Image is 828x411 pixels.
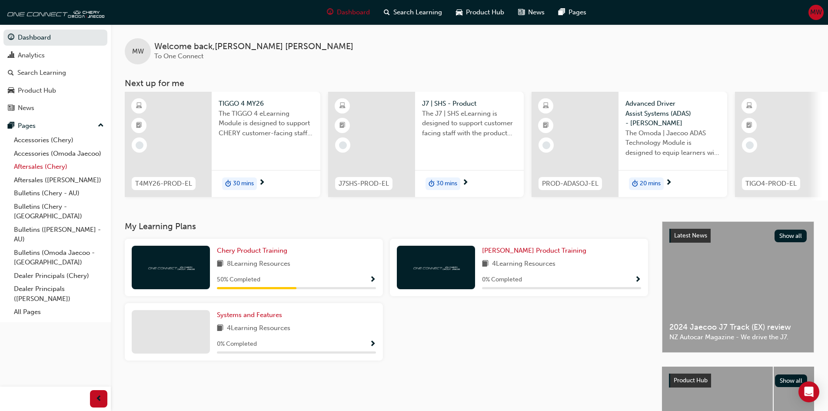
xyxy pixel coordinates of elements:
span: booktick-icon [746,120,752,131]
span: [PERSON_NAME] Product Training [482,247,586,254]
span: Show Progress [369,341,376,348]
img: oneconnect [412,263,460,271]
a: [PERSON_NAME] Product Training [482,246,590,256]
a: search-iconSearch Learning [377,3,449,21]
div: Product Hub [18,86,56,96]
span: 30 mins [233,179,254,189]
span: 8 Learning Resources [227,259,290,270]
span: learningRecordVerb_NONE-icon [746,141,754,149]
span: guage-icon [8,34,14,42]
span: Advanced Driver Assist Systems (ADAS) - [PERSON_NAME] [625,99,720,128]
span: 4 Learning Resources [227,323,290,334]
a: PROD-ADASOJ-ELAdvanced Driver Assist Systems (ADAS) - [PERSON_NAME]The Omoda | Jaecoo ADAS Techno... [532,92,727,197]
span: J7SHS-PROD-EL [339,179,389,189]
span: book-icon [482,259,489,270]
span: 0 % Completed [217,339,257,349]
span: search-icon [8,69,14,77]
a: Accessories (Omoda Jaecoo) [10,147,107,160]
span: 50 % Completed [217,275,260,285]
button: MW [808,5,824,20]
span: car-icon [8,87,14,95]
a: Latest NewsShow all2024 Jaecoo J7 Track (EX) reviewNZ Autocar Magazine - We drive the J7. [662,221,814,353]
span: Dashboard [337,7,370,17]
span: next-icon [462,179,469,187]
span: T4MY26-PROD-EL [135,179,192,189]
span: News [528,7,545,17]
a: car-iconProduct Hub [449,3,511,21]
a: Dealer Principals (Chery) [10,269,107,283]
span: 0 % Completed [482,275,522,285]
span: car-icon [456,7,462,18]
span: news-icon [8,104,14,112]
a: Aftersales ([PERSON_NAME]) [10,174,107,187]
span: learningResourceType_ELEARNING-icon [543,100,549,112]
a: Bulletins ([PERSON_NAME] - AU) [10,223,107,246]
a: Aftersales (Chery) [10,160,107,174]
span: Welcome back , [PERSON_NAME] [PERSON_NAME] [154,42,353,52]
span: chart-icon [8,52,14,60]
button: Pages [3,118,107,134]
button: Show Progress [369,274,376,285]
span: J7 | SHS - Product [422,99,517,109]
div: Open Intercom Messenger [798,381,819,402]
a: news-iconNews [511,3,552,21]
span: Chery Product Training [217,247,287,254]
span: duration-icon [429,178,435,190]
span: 4 Learning Resources [492,259,555,270]
a: Latest NewsShow all [669,229,807,243]
span: Show Progress [635,276,641,284]
span: Show Progress [369,276,376,284]
span: NZ Autocar Magazine - We drive the J7. [669,332,807,342]
a: Accessories (Chery) [10,134,107,147]
span: The Omoda | Jaecoo ADAS Technology Module is designed to equip learners with essential knowledge ... [625,128,720,158]
a: J7SHS-PROD-ELJ7 | SHS - ProductThe J7 | SHS eLearning is designed to support customer facing staf... [328,92,524,197]
span: learningRecordVerb_NONE-icon [542,141,550,149]
span: booktick-icon [339,120,346,131]
button: DashboardAnalyticsSearch LearningProduct HubNews [3,28,107,118]
div: News [18,103,34,113]
span: Product Hub [674,377,708,384]
h3: My Learning Plans [125,221,648,231]
span: The J7 | SHS eLearning is designed to support customer facing staff with the product and sales in... [422,109,517,138]
a: T4MY26-PROD-ELTIGGO 4 MY26The TIGGO 4 eLearning Module is designed to support CHERY customer-faci... [125,92,320,197]
span: TIGO4-PROD-EL [745,179,797,189]
span: learningResourceType_ELEARNING-icon [339,100,346,112]
button: Show all [775,230,807,242]
span: Search Learning [393,7,442,17]
span: Pages [569,7,586,17]
span: MW [132,47,144,57]
span: TIGGO 4 MY26 [219,99,313,109]
a: News [3,100,107,116]
a: Systems and Features [217,310,286,320]
a: Analytics [3,47,107,63]
span: learningResourceType_ELEARNING-icon [746,100,752,112]
span: learningRecordVerb_NONE-icon [136,141,143,149]
span: Latest News [674,232,707,239]
a: All Pages [10,305,107,319]
a: Search Learning [3,65,107,81]
div: Analytics [18,50,45,60]
a: Chery Product Training [217,246,291,256]
span: learningResourceType_ELEARNING-icon [136,100,142,112]
div: Pages [18,121,36,131]
a: Bulletins (Omoda Jaecoo - [GEOGRAPHIC_DATA]) [10,246,107,269]
a: Bulletins (Chery - [GEOGRAPHIC_DATA]) [10,200,107,223]
span: MW [810,7,822,17]
div: Search Learning [17,68,66,78]
button: Show Progress [369,339,376,350]
span: Systems and Features [217,311,282,319]
span: next-icon [259,179,265,187]
span: Product Hub [466,7,504,17]
span: duration-icon [632,178,638,190]
span: PROD-ADASOJ-EL [542,179,599,189]
a: Product Hub [3,83,107,99]
span: learningRecordVerb_NONE-icon [339,141,347,149]
button: Show all [775,374,808,387]
img: oneconnect [4,3,104,21]
span: news-icon [518,7,525,18]
span: guage-icon [327,7,333,18]
span: pages-icon [559,7,565,18]
span: The TIGGO 4 eLearning Module is designed to support CHERY customer-facing staff with the product ... [219,109,313,138]
span: booktick-icon [136,120,142,131]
